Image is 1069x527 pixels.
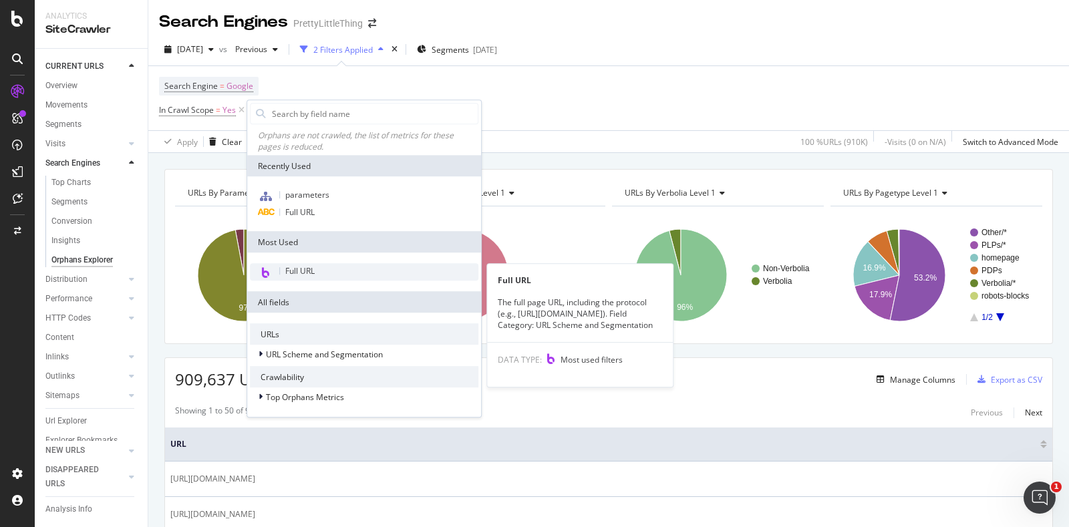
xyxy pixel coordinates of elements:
div: CURRENT URLS [45,59,104,73]
text: Non-Verbolia [763,264,810,273]
span: Full URL [285,206,315,218]
span: URLs By verbolia Level 1 [625,187,716,198]
h4: URLs By Robots.txt Level 1 [404,182,593,204]
input: Search by field name [271,104,478,124]
a: Segments [51,195,138,209]
div: Overview [45,79,78,93]
div: Recently Used [247,155,481,176]
div: Manage Columns [890,374,955,385]
text: Verbolia/* [981,279,1016,288]
div: [DATE] [473,44,497,55]
iframe: Intercom live chat [1024,482,1056,514]
a: Overview [45,79,138,93]
div: Outlinks [45,369,75,383]
span: [URL][DOMAIN_NAME] [170,508,255,521]
button: Previous [971,405,1003,421]
a: Search Engines [45,156,125,170]
div: A chart. [394,217,602,333]
span: URLs By parameters Level 1 [188,187,292,198]
a: Conversion [51,214,138,228]
button: [DATE] [159,39,219,60]
span: 909,637 Urls found (most crawled) [175,368,432,390]
a: Movements [45,98,138,112]
button: Clear [204,131,242,152]
span: URL Scheme and Segmentation [266,349,383,360]
a: Distribution [45,273,125,287]
a: HTTP Codes [45,311,125,325]
button: Apply [159,131,198,152]
a: Performance [45,292,125,306]
div: Analysis Info [45,502,92,516]
div: SiteCrawler [45,22,137,37]
a: Outlinks [45,369,125,383]
div: Sitemaps [45,389,80,403]
div: 2 Filters Applied [313,44,373,55]
h4: URLs By pagetype Level 1 [841,182,1030,204]
span: Search Engine [164,80,218,92]
a: Sitemaps [45,389,125,403]
div: times [389,43,400,56]
span: Segments [432,44,469,55]
div: Url Explorer [45,414,87,428]
a: Segments [45,118,138,132]
span: In Crawl Scope [159,104,214,116]
div: Clear [222,136,242,148]
span: parameters [285,189,329,200]
div: Explorer Bookmarks [45,433,118,448]
text: 1/2 [981,313,993,322]
text: Verbolia [763,277,792,286]
button: Export as CSV [972,369,1042,390]
div: Orphans are not crawled, the list of metrics for these pages is reduced. [258,130,470,152]
text: Other/* [981,228,1007,237]
text: 96% [677,303,693,313]
button: Previous [230,39,283,60]
span: 1 [1051,482,1062,492]
a: Visits [45,137,125,151]
text: 53.2% [914,273,937,283]
div: Previous [971,407,1003,418]
a: Content [45,331,138,345]
span: Google [226,77,253,96]
span: DATA TYPE: [498,354,542,365]
div: Crawlability [250,366,478,387]
div: DISAPPEARED URLS [45,463,113,491]
text: PDPs [981,266,1002,275]
button: Manage Columns [871,371,955,387]
div: Search Engines [159,11,288,33]
div: The full page URL, including the protocol (e.g., [URL][DOMAIN_NAME]). Field Category: URL Scheme ... [487,297,673,331]
button: Next [1025,405,1042,421]
span: vs [219,43,230,55]
text: homepage [981,253,1020,262]
a: NEW URLS [45,444,125,458]
div: Apply [177,136,198,148]
svg: A chart. [830,217,1039,333]
div: HTTP Codes [45,311,91,325]
div: PrettyLittleThing [293,17,363,30]
div: Switch to Advanced Mode [963,136,1058,148]
a: Orphans Explorer [51,253,138,267]
div: Most Used [247,231,481,252]
div: Next [1025,407,1042,418]
div: Distribution [45,273,88,287]
button: Switch to Advanced Mode [957,131,1058,152]
div: Search Engines [45,156,100,170]
button: 2 Filters Applied [295,39,389,60]
div: Analytics [45,11,137,22]
div: A chart. [175,217,384,333]
div: Segments [51,195,88,209]
div: Performance [45,292,92,306]
text: 17.9% [869,291,892,300]
div: Showing 1 to 50 of 909,637 entries [175,405,303,421]
div: URLs [250,323,478,345]
div: Orphans Explorer [51,253,113,267]
h4: URLs By verbolia Level 1 [622,182,812,204]
div: Visits [45,137,65,151]
div: A chart. [612,217,820,333]
a: Inlinks [45,350,125,364]
div: Full URL [487,275,673,286]
a: Top Charts [51,176,138,190]
div: All fields [247,291,481,313]
a: DISAPPEARED URLS [45,463,125,491]
div: Segments [45,118,82,132]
